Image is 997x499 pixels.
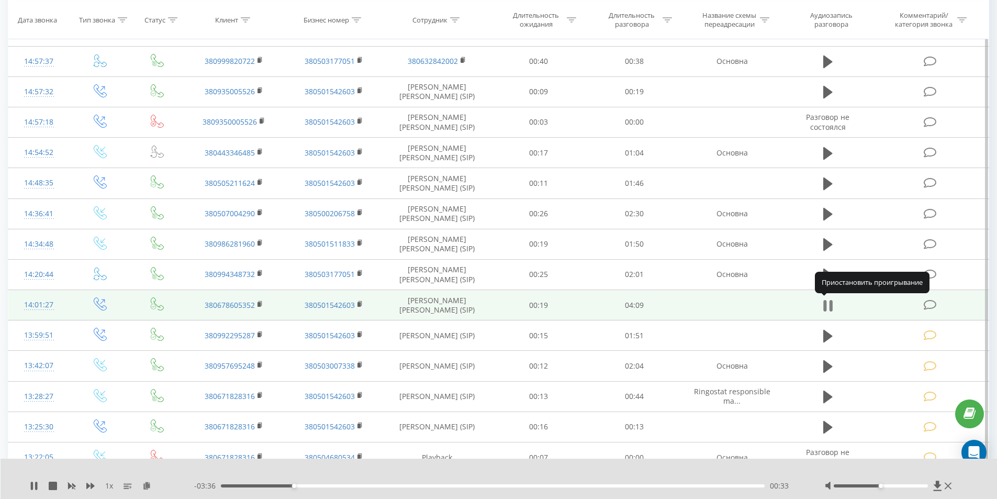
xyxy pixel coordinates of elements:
[205,269,255,279] a: 380994348732
[205,391,255,401] a: 380671828316
[19,325,59,346] div: 13:59:51
[19,417,59,437] div: 13:25:30
[304,15,349,24] div: Бизнес номер
[205,330,255,340] a: 380992295287
[806,447,849,467] span: Разговор не состоялся
[384,198,491,229] td: [PERSON_NAME] [PERSON_NAME] (SIP)
[491,320,587,351] td: 00:15
[491,46,587,76] td: 00:40
[491,229,587,259] td: 00:19
[682,259,781,290] td: Основна
[19,204,59,224] div: 14:36:41
[19,356,59,376] div: 13:42:07
[305,178,355,188] a: 380501542603
[491,351,587,381] td: 00:12
[19,51,59,72] div: 14:57:37
[19,234,59,254] div: 14:34:48
[205,178,255,188] a: 380505211624
[408,56,458,66] a: 380632842002
[587,229,682,259] td: 01:50
[19,386,59,407] div: 13:28:27
[19,112,59,132] div: 14:57:18
[305,117,355,127] a: 380501542603
[587,442,682,473] td: 00:00
[491,290,587,320] td: 00:19
[587,107,682,137] td: 00:00
[305,86,355,96] a: 380501542603
[305,422,355,431] a: 380501542603
[305,452,355,462] a: 380504680534
[893,11,955,29] div: Комментарий/категория звонка
[384,320,491,351] td: [PERSON_NAME] (SIP)
[770,481,789,491] span: 00:33
[384,290,491,320] td: [PERSON_NAME] [PERSON_NAME] (SIP)
[384,412,491,442] td: [PERSON_NAME] (SIP)
[806,112,849,131] span: Разговор не состоялся
[587,168,682,198] td: 01:46
[491,259,587,290] td: 00:25
[412,15,447,24] div: Сотрудник
[694,386,770,406] span: Ringostat responsible ma...
[879,484,883,488] div: Accessibility label
[305,361,355,371] a: 380503007338
[79,15,115,24] div: Тип звонка
[19,447,59,468] div: 13:22:05
[587,320,682,351] td: 01:51
[682,138,781,168] td: Основна
[961,440,987,465] div: Open Intercom Messenger
[587,76,682,107] td: 00:19
[305,300,355,310] a: 380501542603
[384,107,491,137] td: [PERSON_NAME] [PERSON_NAME] (SIP)
[19,264,59,285] div: 14:20:44
[205,56,255,66] a: 380999820722
[797,11,865,29] div: Аудиозапись разговора
[384,259,491,290] td: [PERSON_NAME] [PERSON_NAME] (SIP)
[194,481,221,491] span: - 03:36
[205,86,255,96] a: 380935005526
[587,198,682,229] td: 02:30
[384,351,491,381] td: [PERSON_NAME] (SIP)
[491,138,587,168] td: 00:17
[384,168,491,198] td: [PERSON_NAME] [PERSON_NAME] (SIP)
[205,452,255,462] a: 380671828316
[384,76,491,107] td: [PERSON_NAME] [PERSON_NAME] (SIP)
[587,138,682,168] td: 01:04
[682,351,781,381] td: Основна
[604,11,660,29] div: Длительность разговора
[384,138,491,168] td: [PERSON_NAME] [PERSON_NAME] (SIP)
[491,442,587,473] td: 00:07
[384,442,491,473] td: Playback
[815,272,929,293] div: Приостановить проигрывание
[682,198,781,229] td: Основна
[19,82,59,102] div: 14:57:32
[215,15,238,24] div: Клиент
[587,259,682,290] td: 02:01
[19,142,59,163] div: 14:54:52
[491,168,587,198] td: 00:11
[682,442,781,473] td: Основна
[205,239,255,249] a: 380986281960
[305,391,355,401] a: 380501542603
[682,46,781,76] td: Основна
[305,148,355,158] a: 380501542603
[384,381,491,412] td: [PERSON_NAME] (SIP)
[205,300,255,310] a: 380678605352
[205,361,255,371] a: 380957695248
[491,107,587,137] td: 00:03
[587,381,682,412] td: 00:44
[305,330,355,340] a: 380501542603
[587,46,682,76] td: 00:38
[508,11,564,29] div: Длительность ожидания
[205,148,255,158] a: 380443346485
[19,295,59,315] div: 14:01:27
[491,198,587,229] td: 00:26
[384,229,491,259] td: [PERSON_NAME] [PERSON_NAME] (SIP)
[305,56,355,66] a: 380503177051
[203,117,257,127] a: 3809350005526
[587,290,682,320] td: 04:09
[19,173,59,193] div: 14:48:35
[587,351,682,381] td: 02:04
[292,484,296,488] div: Accessibility label
[491,412,587,442] td: 00:16
[18,15,57,24] div: Дата звонка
